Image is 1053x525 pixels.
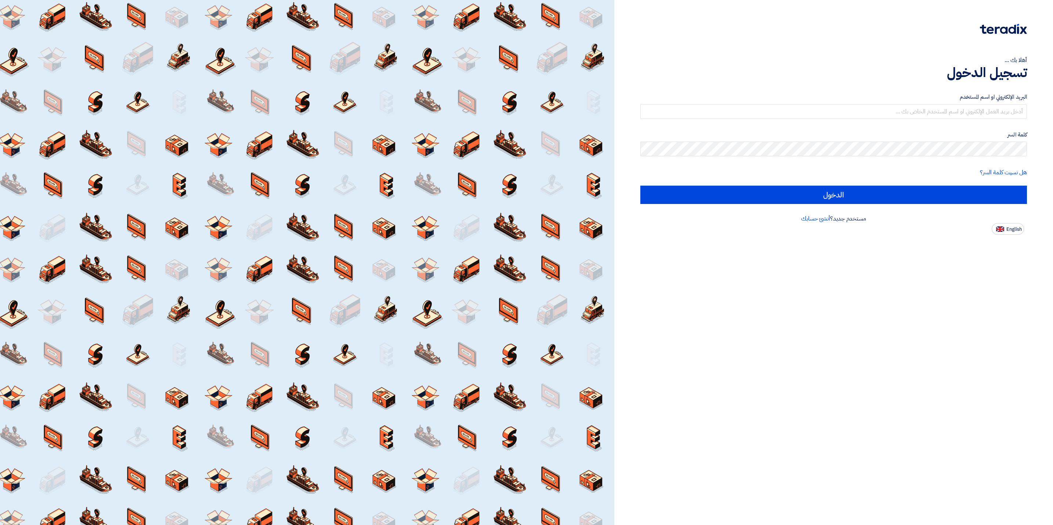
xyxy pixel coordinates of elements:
a: أنشئ حسابك [801,214,830,223]
button: English [992,223,1024,235]
img: Teradix logo [980,24,1027,34]
a: هل نسيت كلمة السر؟ [980,168,1027,177]
span: English [1006,227,1022,232]
label: كلمة السر [640,131,1027,139]
input: أدخل بريد العمل الإلكتروني او اسم المستخدم الخاص بك ... [640,104,1027,119]
img: en-US.png [996,226,1004,232]
div: أهلا بك ... [640,56,1027,65]
h1: تسجيل الدخول [640,65,1027,81]
label: البريد الإلكتروني او اسم المستخدم [640,93,1027,101]
div: مستخدم جديد؟ [640,214,1027,223]
input: الدخول [640,186,1027,204]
